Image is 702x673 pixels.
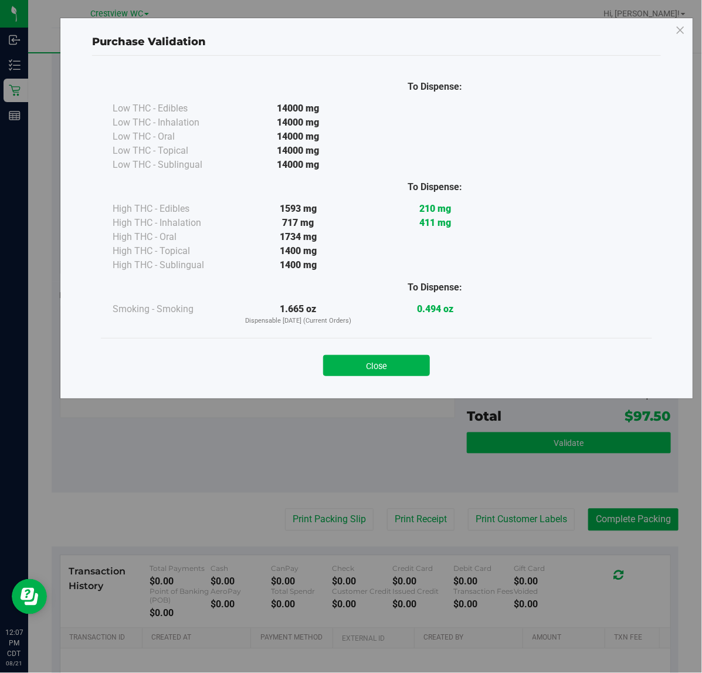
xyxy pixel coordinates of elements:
[323,355,430,376] button: Close
[230,102,367,116] div: 14000 mg
[230,244,367,258] div: 1400 mg
[113,202,230,216] div: High THC - Edibles
[230,158,367,172] div: 14000 mg
[230,316,367,326] p: Dispensable [DATE] (Current Orders)
[113,116,230,130] div: Low THC - Inhalation
[113,244,230,258] div: High THC - Topical
[113,102,230,116] div: Low THC - Edibles
[230,130,367,144] div: 14000 mg
[113,230,230,244] div: High THC - Oral
[367,180,503,194] div: To Dispense:
[230,202,367,216] div: 1593 mg
[367,80,503,94] div: To Dispense:
[417,303,453,314] strong: 0.494 oz
[230,258,367,272] div: 1400 mg
[113,302,230,316] div: Smoking - Smoking
[367,280,503,295] div: To Dispense:
[113,144,230,158] div: Low THC - Topical
[230,144,367,158] div: 14000 mg
[419,203,451,214] strong: 210 mg
[230,230,367,244] div: 1734 mg
[230,216,367,230] div: 717 mg
[113,158,230,172] div: Low THC - Sublingual
[419,217,451,228] strong: 411 mg
[230,302,367,326] div: 1.665 oz
[12,579,47,614] iframe: Resource center
[113,216,230,230] div: High THC - Inhalation
[113,130,230,144] div: Low THC - Oral
[113,258,230,272] div: High THC - Sublingual
[230,116,367,130] div: 14000 mg
[92,35,206,48] span: Purchase Validation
